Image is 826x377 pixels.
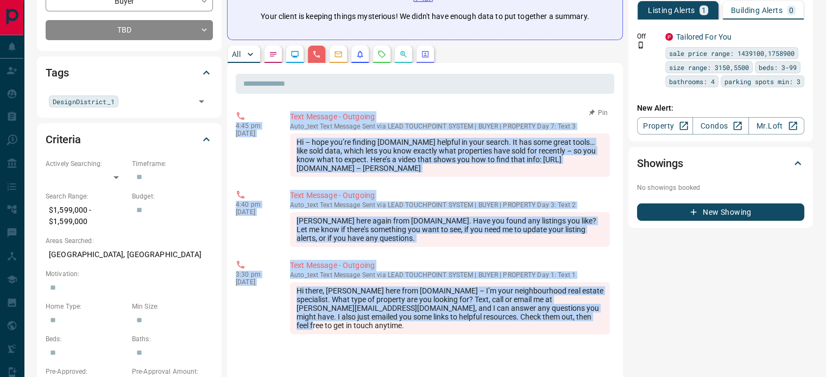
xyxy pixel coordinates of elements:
[236,208,274,216] p: [DATE]
[789,7,793,14] p: 0
[669,62,749,73] span: size range: 3150,5500
[261,11,589,22] p: Your client is keeping things mysterious! We didn't have enough data to put together a summary.
[356,50,364,59] svg: Listing Alerts
[290,282,610,334] div: Hi there, [PERSON_NAME] here from [DOMAIN_NAME] – I’m your neighbourhood real estate specialist. ...
[132,191,213,201] p: Budget:
[46,131,81,148] h2: Criteria
[290,271,318,279] span: auto_text
[232,50,241,58] p: All
[132,334,213,344] p: Baths:
[53,96,115,107] span: DesignDistrict_1
[236,271,274,278] p: 3:30 pm
[637,103,804,114] p: New Alert:
[637,150,804,176] div: Showings
[648,7,695,14] p: Listing Alerts
[759,62,797,73] span: beds: 3-99
[731,7,783,14] p: Building Alerts
[46,159,127,169] p: Actively Searching:
[312,50,321,59] svg: Calls
[194,94,209,109] button: Open
[290,123,610,130] p: Text Message Sent via LEAD TOUCHPOINT SYSTEM | BUYER | PROPERTY Day 7: Text 3
[46,191,127,201] p: Search Range:
[637,31,659,41] p: Off
[269,50,278,59] svg: Notes
[236,201,274,208] p: 4:40 pm
[132,159,213,169] p: Timeframe:
[290,260,610,271] p: Text Message - Outgoing
[46,302,127,311] p: Home Type:
[637,183,804,193] p: No showings booked
[290,271,610,279] p: Text Message Sent via LEAD TOUCHPOINT SYSTEM | BUYER | PROPERTY Day 1: Text 1
[132,367,213,376] p: Pre-Approval Amount:
[399,50,408,59] svg: Opportunities
[637,41,645,49] svg: Push Notification Only
[46,126,213,152] div: Criteria
[702,7,706,14] p: 1
[334,50,343,59] svg: Emails
[236,122,274,130] p: 4:45 pm
[669,48,795,59] span: sale price range: 1439100,1758900
[290,111,610,123] p: Text Message - Outgoing
[290,190,610,201] p: Text Message - Outgoing
[748,117,804,135] a: Mr.Loft
[290,212,610,247] div: [PERSON_NAME] here again from [DOMAIN_NAME]. Have you found any listings you like? Let me know if...
[421,50,430,59] svg: Agent Actions
[46,269,213,279] p: Motivation:
[637,203,804,221] button: New Showing
[637,155,683,172] h2: Showings
[46,334,127,344] p: Beds:
[46,64,68,81] h2: Tags
[724,76,800,87] span: parking spots min: 3
[132,302,213,311] p: Min Size:
[692,117,748,135] a: Condos
[290,133,610,177] div: Hi – hope you’re finding [DOMAIN_NAME] helpful in your search. It has some great tools…like sold ...
[46,367,127,376] p: Pre-Approved:
[676,33,732,41] a: Tailored For You
[637,117,693,135] a: Property
[291,50,299,59] svg: Lead Browsing Activity
[46,201,127,231] p: $1,599,000 - $1,599,000
[236,278,274,286] p: [DATE]
[377,50,386,59] svg: Requests
[669,76,715,87] span: bathrooms: 4
[290,201,318,209] span: auto_text
[46,20,213,40] div: TBD
[46,60,213,86] div: Tags
[46,246,213,264] p: [GEOGRAPHIC_DATA], [GEOGRAPHIC_DATA]
[290,201,610,209] p: Text Message Sent via LEAD TOUCHPOINT SYSTEM | BUYER | PROPERTY Day 3: Text 2
[583,108,614,118] button: Pin
[665,33,673,41] div: property.ca
[46,236,213,246] p: Areas Searched:
[290,123,318,130] span: auto_text
[236,130,274,137] p: [DATE]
